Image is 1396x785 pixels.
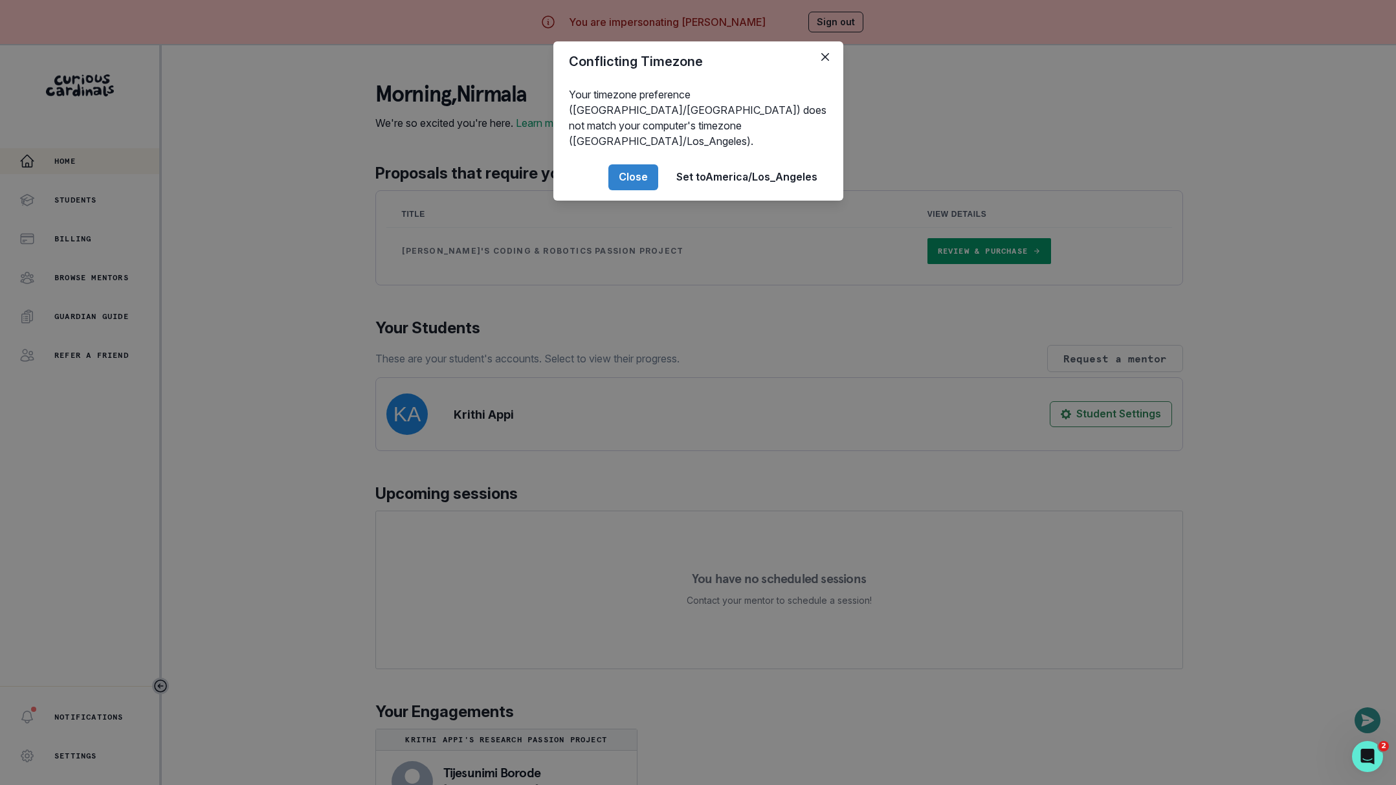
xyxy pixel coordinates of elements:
div: Your timezone preference ([GEOGRAPHIC_DATA]/[GEOGRAPHIC_DATA]) does not match your computer's tim... [553,82,843,154]
iframe: Intercom live chat [1352,741,1383,772]
header: Conflicting Timezone [553,41,843,82]
span: 2 [1379,741,1389,751]
button: Set toAmerica/Los_Angeles [666,164,828,190]
button: Close [608,164,658,190]
button: Close [815,47,836,67]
